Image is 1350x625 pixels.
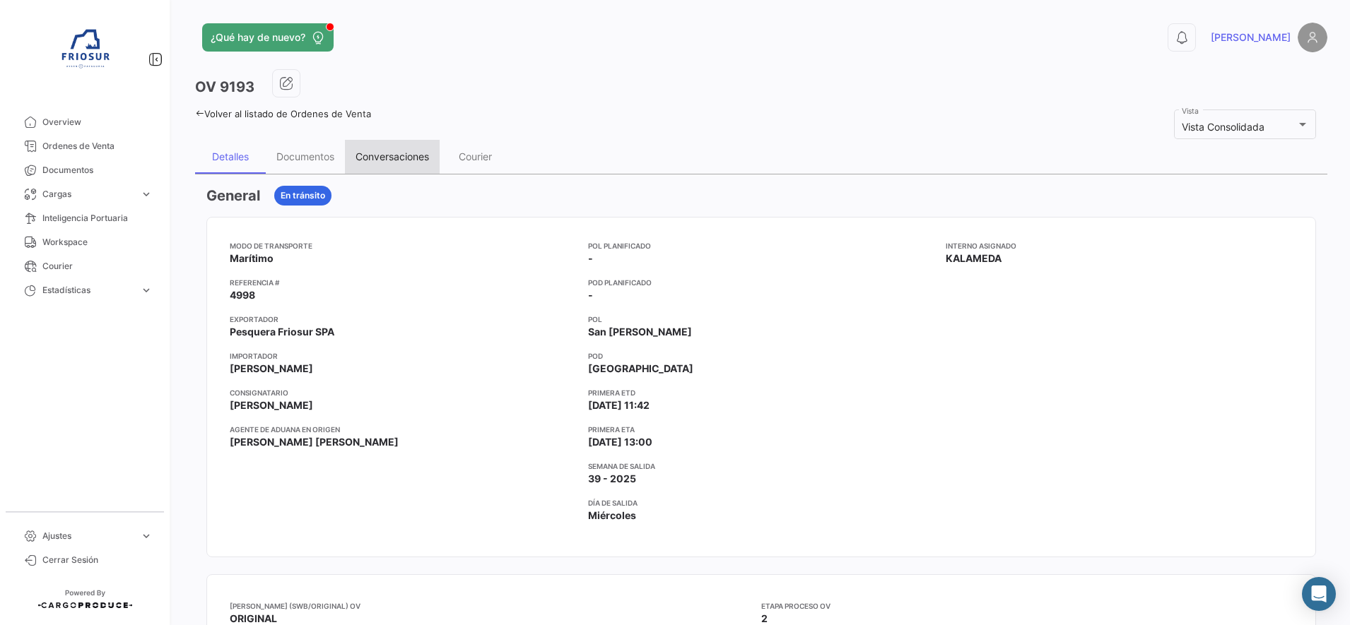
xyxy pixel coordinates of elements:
[202,23,334,52] button: ¿Qué hay de nuevo?
[11,158,158,182] a: Documentos
[946,251,1002,266] span: KALAMEDA
[588,288,593,302] span: -
[42,284,134,297] span: Estadísticas
[49,17,120,88] img: 6ea6c92c-e42a-4aa8-800a-31a9cab4b7b0.jpg
[1302,577,1336,611] div: Abrir Intercom Messenger
[761,612,768,624] span: 2
[588,277,935,288] app-card-info-title: POD Planificado
[588,314,935,325] app-card-info-title: POL
[230,612,277,624] span: ORIGINAL
[11,134,158,158] a: Ordenes de Venta
[230,240,577,251] app-card-info-title: Modo de Transporte
[42,530,134,542] span: Ajustes
[1211,30,1291,44] span: [PERSON_NAME]
[946,240,1293,251] app-card-info-title: Interno Asignado
[42,140,153,153] span: Ordenes de Venta
[42,554,153,566] span: Cerrar Sesión
[1182,121,1264,133] span: Vista Consolidada
[140,188,153,201] span: expand_more
[588,325,692,339] span: San [PERSON_NAME]
[588,398,650,412] span: [DATE] 11:42
[356,150,429,162] div: Conversaciones
[11,110,158,134] a: Overview
[230,600,761,612] app-card-info-title: [PERSON_NAME] (SWB/Original) OV
[1298,23,1327,52] img: placeholder-user.png
[230,314,577,325] app-card-info-title: Exportador
[42,236,153,249] span: Workspace
[230,277,577,288] app-card-info-title: Referencia #
[230,251,274,266] span: Marítimo
[588,251,593,266] span: -
[42,116,153,129] span: Overview
[42,188,134,201] span: Cargas
[588,350,935,362] app-card-info-title: POD
[588,435,652,449] span: [DATE] 13:00
[230,350,577,362] app-card-info-title: Importador
[42,212,153,225] span: Inteligencia Portuaria
[230,435,399,449] span: [PERSON_NAME] [PERSON_NAME]
[588,497,935,508] app-card-info-title: Día de Salida
[211,30,305,44] span: ¿Qué hay de nuevo?
[195,77,254,97] h3: OV 9193
[230,362,313,376] span: [PERSON_NAME]
[230,424,577,435] app-card-info-title: Agente de Aduana en Origen
[230,387,577,398] app-card-info-title: Consignatario
[588,508,636,523] span: Miércoles
[212,150,249,162] div: Detalles
[42,164,153,177] span: Documentos
[588,424,935,435] app-card-info-title: Primera ETA
[195,108,371,119] a: Volver al listado de Ordenes de Venta
[588,460,935,472] app-card-info-title: Semana de Salida
[588,362,693,376] span: [GEOGRAPHIC_DATA]
[230,398,313,412] span: [PERSON_NAME]
[230,288,255,302] span: 4998
[588,240,935,251] app-card-info-title: POL Planificado
[230,325,334,339] span: Pesquera Friosur SPA
[588,387,935,398] app-card-info-title: Primera ETD
[42,260,153,273] span: Courier
[11,206,158,230] a: Inteligencia Portuaria
[459,150,492,162] div: Courier
[276,150,334,162] div: Documentos
[140,530,153,542] span: expand_more
[761,600,1293,612] app-card-info-title: Etapa Proceso OV
[206,186,260,206] h3: General
[11,254,158,278] a: Courier
[281,189,325,202] span: En tránsito
[11,230,158,254] a: Workspace
[140,284,153,297] span: expand_more
[588,472,636,486] span: 39 - 2025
